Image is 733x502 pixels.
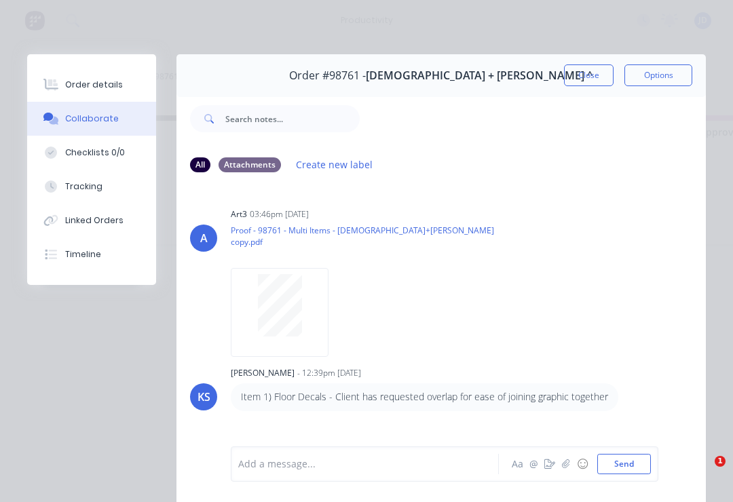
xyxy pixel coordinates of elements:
button: Aa [509,456,525,472]
button: Create new label [289,155,380,174]
p: Proof - 98761 - Multi Items - [DEMOGRAPHIC_DATA]+[PERSON_NAME] copy.pdf [231,225,522,248]
button: Send [597,454,651,474]
span: [DEMOGRAPHIC_DATA] + [PERSON_NAME] ^ [366,69,593,82]
div: Order details [65,79,123,91]
button: Timeline [27,237,156,271]
input: Search notes... [225,105,360,132]
button: Linked Orders [27,204,156,237]
button: Checklists 0/0 [27,136,156,170]
div: Linked Orders [65,214,124,227]
button: ☺ [574,456,590,472]
div: Tracking [65,180,102,193]
div: Checklists 0/0 [65,147,125,159]
iframe: Intercom live chat [687,456,719,488]
div: - 12:39pm [DATE] [297,367,361,379]
span: 1 [715,456,726,467]
div: Attachments [219,157,281,172]
button: Collaborate [27,102,156,136]
button: Options [624,64,692,86]
div: Timeline [65,248,101,260]
button: Order details [27,68,156,102]
p: Item 1) Floor Decals - Client has requested overlap for ease of joining graphic together [241,390,608,404]
div: [PERSON_NAME] [231,367,295,379]
span: Order #98761 - [289,69,366,82]
div: KS [198,389,210,405]
div: Collaborate [65,113,119,125]
div: A [200,230,208,246]
button: Close [564,64,614,86]
div: art3 [231,208,247,220]
button: @ [525,456,542,472]
div: All [190,157,210,172]
button: Tracking [27,170,156,204]
div: 03:46pm [DATE] [250,208,309,220]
